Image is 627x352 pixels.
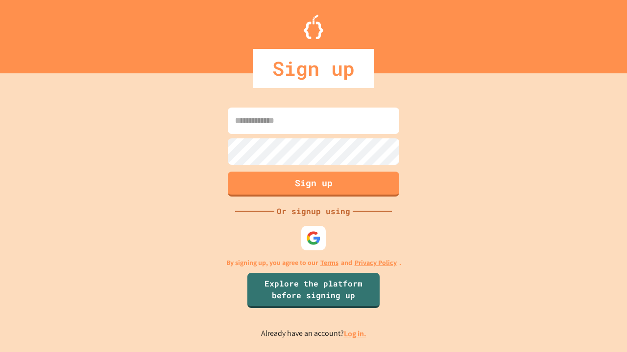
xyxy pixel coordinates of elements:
[355,258,397,268] a: Privacy Policy
[546,270,617,312] iframe: chat widget
[228,172,399,197] button: Sign up
[261,328,366,340] p: Already have an account?
[304,15,323,39] img: Logo.svg
[274,205,353,217] div: Or signup using
[586,313,617,342] iframe: chat widget
[344,329,366,339] a: Log in.
[247,273,380,308] a: Explore the platform before signing up
[320,258,338,268] a: Terms
[306,231,321,245] img: google-icon.svg
[226,258,401,268] p: By signing up, you agree to our and .
[253,49,374,88] div: Sign up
